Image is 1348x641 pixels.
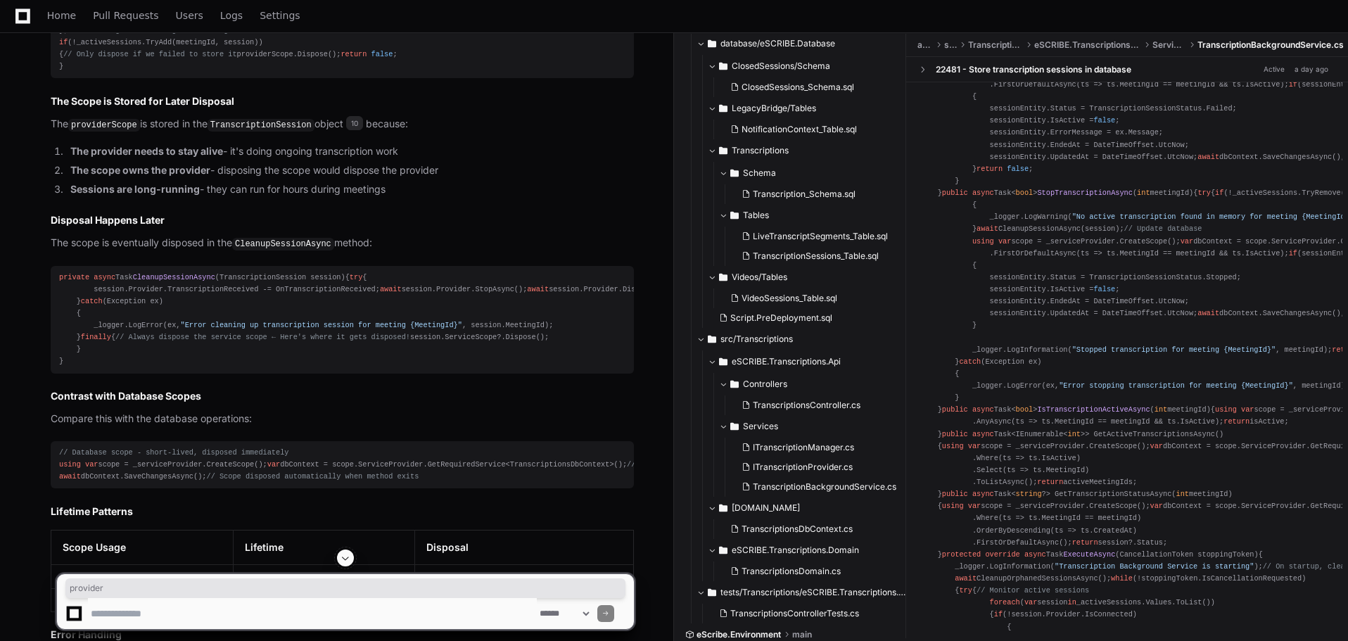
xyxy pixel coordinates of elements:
[1289,249,1297,258] span: if
[968,502,981,510] span: var
[732,103,816,114] span: LegacyBridge/Tables
[267,460,280,469] span: var
[972,490,994,498] span: async
[1176,490,1189,498] span: int
[719,373,907,395] button: Controllers
[1072,538,1098,547] span: return
[133,273,215,281] span: CleanupSessionAsync
[736,246,898,266] button: TranscriptionSessions_Table.sql
[1215,405,1237,414] span: using
[725,77,898,97] button: ClosedSessions_Schema.sql
[380,285,402,293] span: await
[725,120,898,139] button: NotificationContext_Table.sql
[708,350,907,373] button: eSCRIBE.Transcriptions.Api
[1241,405,1254,414] span: var
[1037,405,1150,414] span: IsTranscriptionActiveAsync
[725,519,898,539] button: TranscriptionsDbContext.cs
[59,460,81,469] span: using
[719,204,907,227] button: Tables
[708,266,907,288] button: Videos/Tables
[1223,417,1250,426] span: return
[732,272,787,283] span: Videos/Tables
[181,321,462,329] span: "Error cleaning up transcription session for meeting {MeetingId}"
[753,189,856,200] span: Transcription_Schema.sql
[942,502,964,510] span: using
[51,530,234,564] th: Scope Usage
[732,145,789,156] span: Transcriptions
[708,539,907,561] button: eSCRIBE.Transcriptions.Domain
[51,94,634,108] h2: The Scope is Stored for Later Disposal
[1137,189,1189,197] span: meetingId
[968,39,1023,51] span: Transcriptions
[371,50,393,58] span: false
[1150,442,1163,450] span: var
[1007,165,1029,173] span: false
[708,35,716,52] svg: Directory
[66,182,634,198] li: - they can run for hours during meetings
[70,164,210,176] strong: The scope owns the provider
[68,26,232,34] span: // Session goes into long-term storage
[713,308,898,328] button: Script.PreDeployment.sql
[972,430,994,438] span: async
[972,189,994,197] span: async
[753,462,853,473] span: ITranscriptionProvider.cs
[85,460,98,469] span: var
[1295,64,1328,75] div: a day ago
[1197,153,1219,161] span: await
[59,472,81,481] span: await
[736,184,898,204] button: Transcription_Schema.sql
[972,405,994,414] span: async
[697,328,907,350] button: src/Transcriptions
[942,405,968,414] span: public
[234,530,414,564] th: Lifetime
[732,545,859,556] span: eSCRIBE.Transcriptions.Domain
[1137,189,1150,197] span: int
[1155,405,1207,414] span: meetingId
[753,250,879,262] span: TranscriptionSessions_Table.sql
[753,442,854,453] span: ITranscriptionManager.cs
[968,442,981,450] span: var
[208,119,314,132] code: TranscriptionSession
[350,273,362,281] span: try
[1197,309,1219,317] span: await
[942,442,964,450] span: using
[720,334,793,345] span: src/Transcriptions
[70,583,621,594] span: provider
[1016,189,1034,197] span: bool
[736,457,898,477] button: ITranscriptionProvider.cs
[917,39,933,51] span: apis
[1152,39,1186,51] span: Services
[743,379,787,390] span: Controllers
[70,145,223,157] strong: The provider needs to stay alive
[697,32,907,55] button: database/eSCRIBE.Database
[708,97,907,120] button: LegacyBridge/Tables
[346,116,363,130] span: 10
[732,61,830,72] span: ClosedSessions/Schema
[730,207,739,224] svg: Directory
[942,189,968,197] span: public
[220,11,243,20] span: Logs
[719,162,907,184] button: Schema
[176,11,203,20] span: Users
[1197,39,1344,51] span: TranscriptionBackgroundService.cs
[47,11,76,20] span: Home
[708,139,907,162] button: Transcriptions
[977,165,1003,173] span: return
[527,285,549,293] span: await
[742,523,853,535] span: TranscriptionsDbContext.cs
[708,331,716,348] svg: Directory
[972,237,994,246] span: using
[59,273,345,281] span: Task ( )
[68,119,140,132] code: providerScope
[232,238,334,250] code: CleanupSessionAsync
[1124,224,1202,233] span: // Update database
[742,82,854,93] span: ClosedSessions_Schema.sql
[1016,490,1042,498] span: string
[719,353,727,370] svg: Directory
[51,213,634,227] h2: Disposal Happens Later
[719,269,727,286] svg: Directory
[1197,189,1210,197] span: try
[115,333,410,341] span: // Always dispose the service scope ← Here's where it gets disposed!
[220,273,341,281] span: TranscriptionSession session
[51,411,634,427] p: Compare this with the database operations:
